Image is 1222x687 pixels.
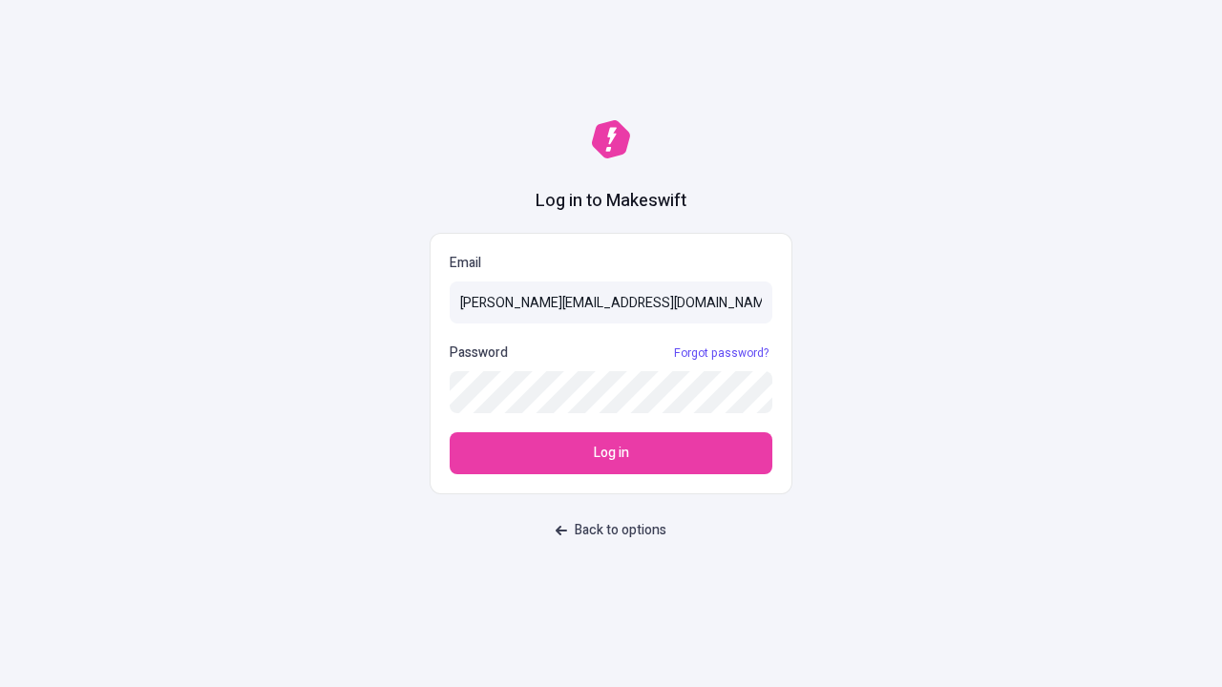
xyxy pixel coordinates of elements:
[575,520,666,541] span: Back to options
[450,432,772,474] button: Log in
[544,513,678,548] button: Back to options
[670,345,772,361] a: Forgot password?
[450,343,508,364] p: Password
[536,189,686,214] h1: Log in to Makeswift
[450,281,772,323] input: Email
[594,443,629,464] span: Log in
[450,253,772,274] p: Email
